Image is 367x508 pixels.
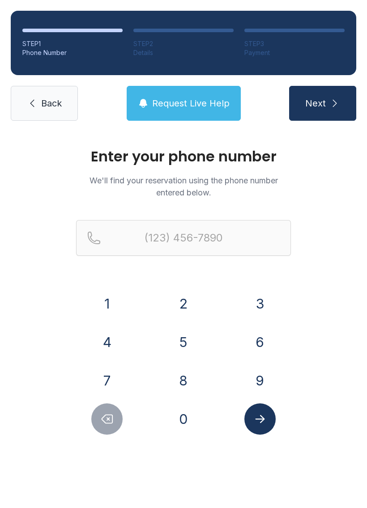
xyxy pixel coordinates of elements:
[91,288,123,319] button: 1
[168,326,199,358] button: 5
[244,403,276,435] button: Submit lookup form
[91,365,123,396] button: 7
[133,48,234,57] div: Details
[22,48,123,57] div: Phone Number
[244,39,345,48] div: STEP 3
[305,97,326,110] span: Next
[244,48,345,57] div: Payment
[168,288,199,319] button: 2
[244,326,276,358] button: 6
[152,97,230,110] span: Request Live Help
[22,39,123,48] div: STEP 1
[244,365,276,396] button: 9
[76,149,291,164] h1: Enter your phone number
[76,174,291,199] p: We'll find your reservation using the phone number entered below.
[41,97,62,110] span: Back
[133,39,234,48] div: STEP 2
[168,403,199,435] button: 0
[168,365,199,396] button: 8
[91,326,123,358] button: 4
[76,220,291,256] input: Reservation phone number
[244,288,276,319] button: 3
[91,403,123,435] button: Delete number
